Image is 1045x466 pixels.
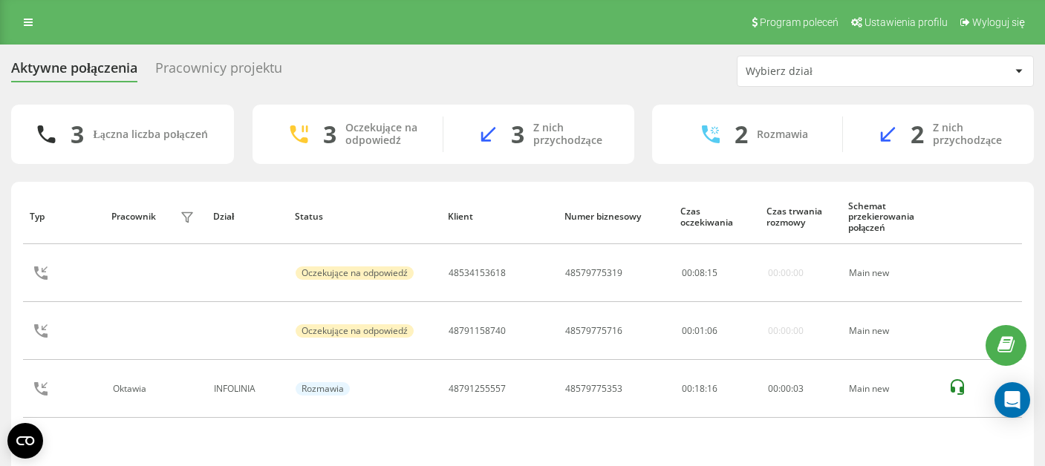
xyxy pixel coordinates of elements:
[757,128,808,141] div: Rozmawia
[694,324,705,337] span: 01
[849,384,932,394] div: Main new
[933,122,1012,147] div: Z nich przychodzące
[449,268,506,278] div: 48534153618
[682,384,752,394] div: 00:18:16
[768,326,804,336] div: 00:00:00
[768,382,778,395] span: 00
[682,326,717,336] div: : :
[296,266,413,280] div: Oczekujące na odpowiedź
[155,60,282,83] div: Pracownicy projektu
[760,16,839,28] span: Program poleceń
[93,128,207,141] div: Łączna liczba połączeń
[511,120,524,148] div: 3
[849,326,932,336] div: Main new
[323,120,336,148] div: 3
[214,384,279,394] div: INFOLINIA
[735,120,748,148] div: 2
[680,206,752,228] div: Czas oczekiwania
[768,384,804,394] div: : :
[768,268,804,278] div: 00:00:00
[449,326,506,336] div: 48791158740
[865,16,948,28] span: Ustawienia profilu
[295,211,434,222] div: Status
[7,423,43,459] button: Open CMP widget
[682,268,717,278] div: : :
[448,211,550,222] div: Klient
[296,324,413,338] div: Oczekujące na odpowiedź
[849,268,932,278] div: Main new
[848,201,934,233] div: Schemat przekierowania połączeń
[911,120,924,148] div: 2
[449,384,506,394] div: 48791255557
[781,382,791,395] span: 00
[682,266,692,279] span: 00
[30,211,97,222] div: Typ
[564,211,667,222] div: Numer biznesowy
[565,268,622,278] div: 48579775319
[766,206,834,228] div: Czas trwania rozmowy
[113,384,150,394] div: Oktawia
[694,266,705,279] span: 08
[111,211,156,222] div: Pracownik
[71,120,84,148] div: 3
[565,326,622,336] div: 48579775716
[296,382,350,396] div: Rozmawia
[682,324,692,337] span: 00
[746,65,923,78] div: Wybierz dział
[707,266,717,279] span: 15
[533,122,612,147] div: Z nich przychodzące
[11,60,137,83] div: Aktywne połączenia
[213,211,281,222] div: Dział
[565,384,622,394] div: 48579775353
[707,324,717,337] span: 06
[793,382,804,395] span: 03
[972,16,1025,28] span: Wyloguj się
[345,122,420,147] div: Oczekujące na odpowiedź
[994,382,1030,418] div: Open Intercom Messenger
